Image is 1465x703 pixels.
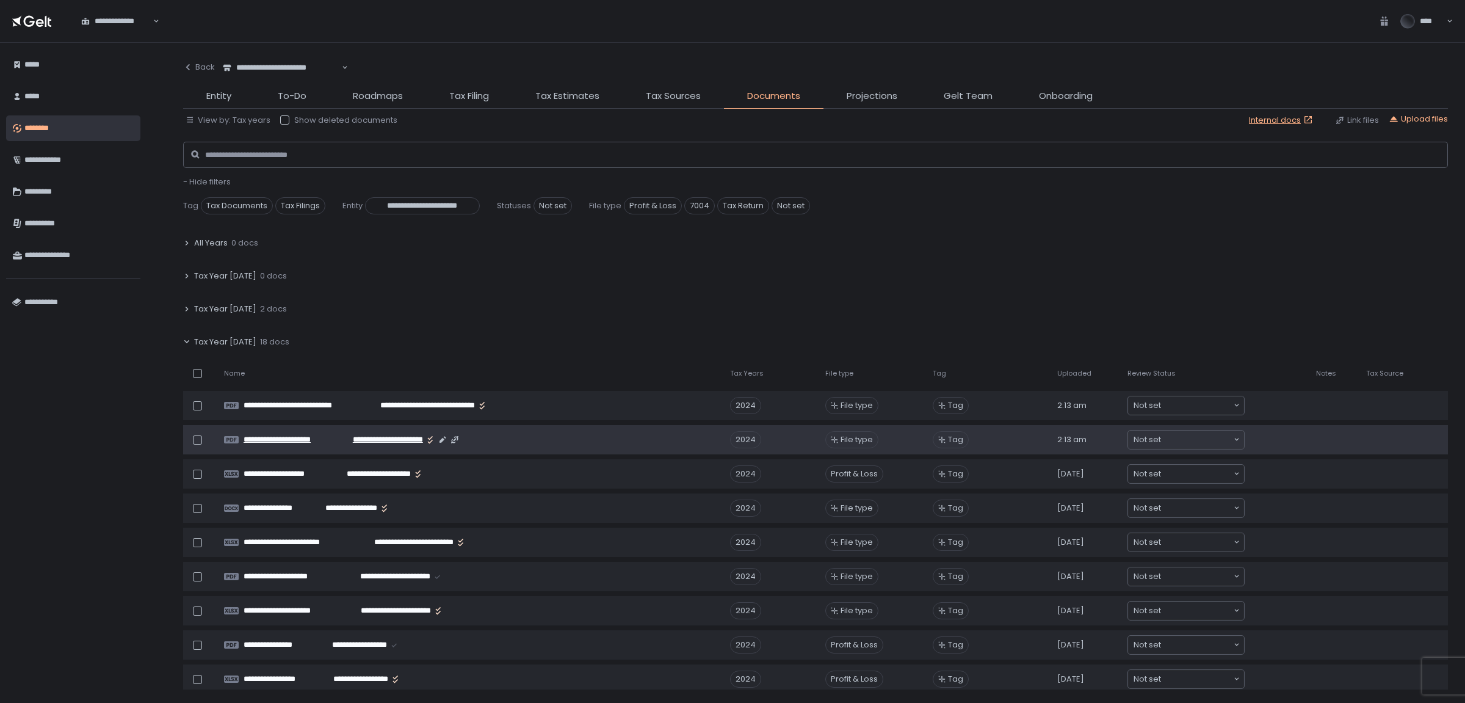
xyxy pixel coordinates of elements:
span: [DATE] [1057,571,1084,582]
span: Projections [847,89,897,103]
span: Tax Estimates [535,89,599,103]
span: Documents [747,89,800,103]
div: Search for option [1128,533,1244,552]
span: Tag [948,605,963,616]
div: Profit & Loss [825,636,883,654]
div: 2024 [730,602,761,619]
div: 2024 [730,568,761,585]
span: Not set [1134,673,1161,685]
span: Tag [948,639,963,650]
span: To-Do [278,89,306,103]
span: Tag [948,537,963,548]
span: Entity [342,200,363,211]
span: Not set [1134,605,1161,617]
span: Not set [1134,536,1161,548]
div: Search for option [1128,567,1244,586]
span: Tax Source [1366,369,1403,378]
span: File type [841,503,873,514]
div: Upload files [1389,114,1448,125]
div: Profit & Loss [825,671,883,688]
span: Uploaded [1057,369,1091,378]
div: 2024 [730,636,761,654]
span: Tax Years [730,369,764,378]
span: [DATE] [1057,468,1084,479]
span: Tax Sources [646,89,701,103]
span: Not set [1134,399,1161,412]
span: All Years [194,238,228,249]
span: Notes [1316,369,1336,378]
input: Search for option [1161,468,1232,480]
div: Search for option [1128,465,1244,483]
span: Statuses [497,200,531,211]
span: File type [841,537,873,548]
span: Tag [933,369,946,378]
div: Search for option [1128,396,1244,415]
span: Tag [948,400,963,411]
span: 2:13 am [1057,400,1087,411]
span: Tax Documents [201,197,273,214]
div: Profit & Loss [825,465,883,483]
div: Search for option [1128,602,1244,620]
button: View by: Tax years [186,115,270,126]
span: [DATE] [1057,639,1084,650]
span: [DATE] [1057,605,1084,616]
span: Tax Year [DATE] [194,337,256,348]
div: 2024 [730,431,761,448]
span: Review Status [1127,369,1176,378]
span: Not set [1134,639,1161,651]
span: 2:13 am [1057,434,1087,445]
span: Tag [948,434,963,445]
div: Search for option [215,55,348,81]
div: Search for option [1128,670,1244,688]
span: File type [841,400,873,411]
div: Search for option [1128,636,1244,654]
input: Search for option [1161,502,1232,514]
span: Not set [534,197,572,214]
span: Name [224,369,245,378]
div: 2024 [730,465,761,483]
span: Tax Year [DATE] [194,271,256,282]
input: Search for option [1161,673,1232,685]
span: [DATE] [1057,674,1084,685]
button: - Hide filters [183,177,231,188]
span: Entity [206,89,231,103]
span: Tax Year [DATE] [194,304,256,315]
span: Tax Filing [449,89,489,103]
input: Search for option [1161,399,1232,412]
span: File type [825,369,853,378]
span: Not set [1134,570,1161,583]
span: Tag [183,200,198,211]
span: File type [841,571,873,582]
div: Search for option [73,8,159,34]
button: Back [183,55,215,79]
button: Link files [1335,115,1379,126]
span: 2 docs [260,304,287,315]
div: Back [183,62,215,73]
span: File type [841,434,873,445]
span: Not set [1134,468,1161,480]
span: Tag [948,468,963,479]
span: Profit & Loss [624,197,682,214]
div: 2024 [730,397,761,414]
span: Not set [772,197,810,214]
span: File type [841,605,873,616]
span: Tag [948,503,963,514]
input: Search for option [1161,434,1232,446]
span: [DATE] [1057,503,1084,514]
div: 2024 [730,534,761,551]
a: Internal docs [1249,115,1315,126]
div: Search for option [1128,499,1244,517]
span: 0 docs [260,271,287,282]
div: Search for option [1128,431,1244,449]
input: Search for option [1161,605,1232,617]
div: 2024 [730,500,761,517]
div: 2024 [730,671,761,688]
input: Search for option [1161,570,1232,583]
input: Search for option [1161,639,1232,651]
span: Not set [1134,502,1161,514]
span: Tax Filings [275,197,325,214]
